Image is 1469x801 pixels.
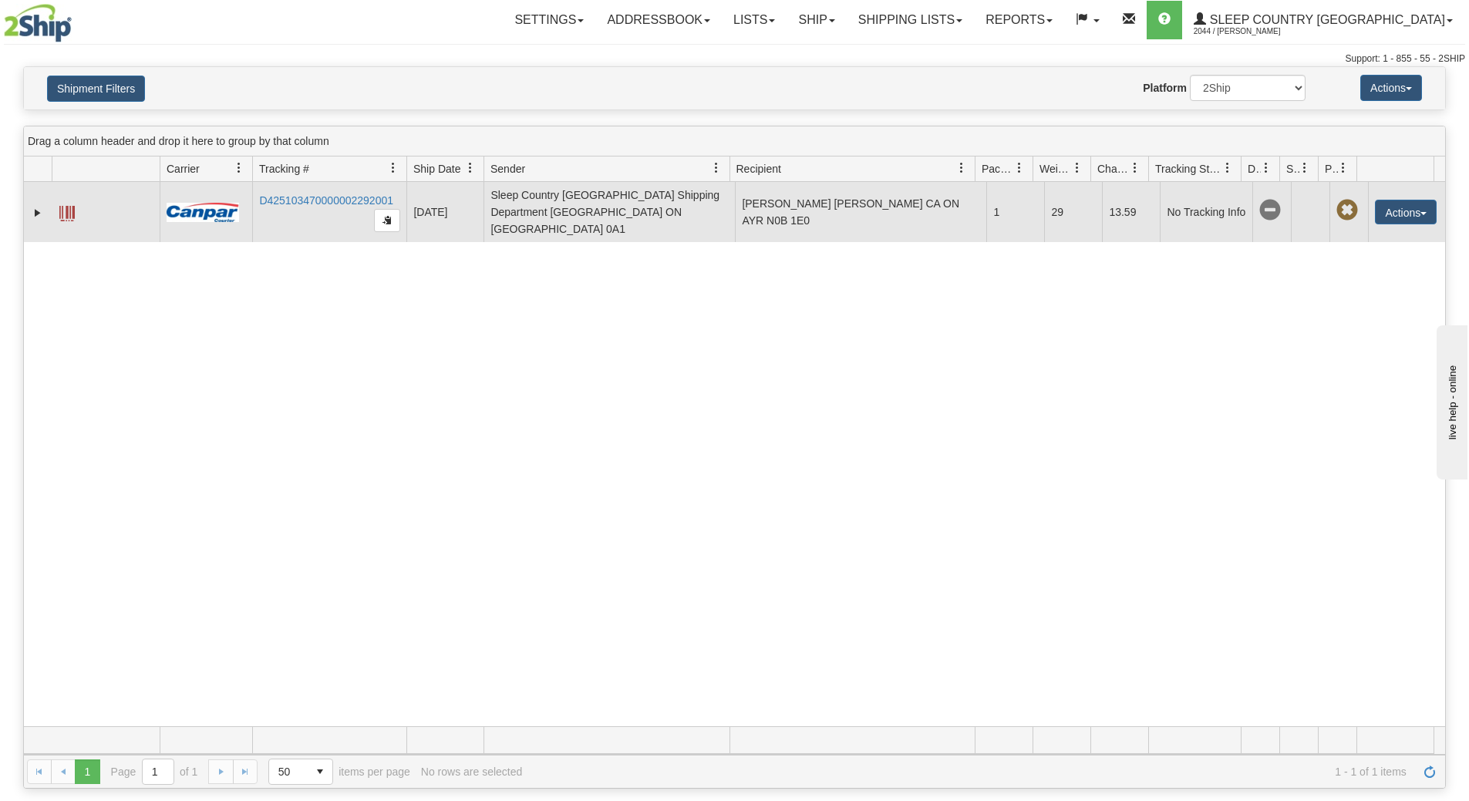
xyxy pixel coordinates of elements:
[1325,161,1338,177] span: Pickup Status
[308,759,332,784] span: select
[226,155,252,181] a: Carrier filter column settings
[1336,200,1358,221] span: Pickup Not Assigned
[111,759,198,785] span: Page of 1
[1044,182,1102,242] td: 29
[12,13,143,25] div: live help - online
[533,766,1407,778] span: 1 - 1 of 1 items
[4,52,1465,66] div: Support: 1 - 855 - 55 - 2SHIP
[1097,161,1130,177] span: Charge
[490,161,525,177] span: Sender
[1292,155,1318,181] a: Shipment Issues filter column settings
[986,182,1044,242] td: 1
[75,759,99,784] span: Page 1
[483,182,735,242] td: Sleep Country [GEOGRAPHIC_DATA] Shipping Department [GEOGRAPHIC_DATA] ON [GEOGRAPHIC_DATA] 0A1
[374,209,400,232] button: Copy to clipboard
[1194,24,1309,39] span: 2044 / [PERSON_NAME]
[143,759,174,784] input: Page 1
[1286,161,1299,177] span: Shipment Issues
[1160,182,1252,242] td: No Tracking Info
[503,1,595,39] a: Settings
[380,155,406,181] a: Tracking # filter column settings
[1330,155,1356,181] a: Pickup Status filter column settings
[1039,161,1072,177] span: Weight
[406,182,483,242] td: [DATE]
[259,161,309,177] span: Tracking #
[982,161,1014,177] span: Packages
[1253,155,1279,181] a: Delivery Status filter column settings
[413,161,460,177] span: Ship Date
[1375,200,1437,224] button: Actions
[974,1,1064,39] a: Reports
[722,1,787,39] a: Lists
[1064,155,1090,181] a: Weight filter column settings
[1206,13,1445,26] span: Sleep Country [GEOGRAPHIC_DATA]
[1122,155,1148,181] a: Charge filter column settings
[1259,200,1281,221] span: No Tracking Info
[1215,155,1241,181] a: Tracking Status filter column settings
[1248,161,1261,177] span: Delivery Status
[1182,1,1464,39] a: Sleep Country [GEOGRAPHIC_DATA] 2044 / [PERSON_NAME]
[259,194,393,207] a: D425103470000002292001
[268,759,410,785] span: items per page
[457,155,483,181] a: Ship Date filter column settings
[787,1,846,39] a: Ship
[167,161,200,177] span: Carrier
[24,126,1445,156] div: grid grouping header
[847,1,974,39] a: Shipping lists
[4,4,72,42] img: logo2044.jpg
[1102,182,1160,242] td: 13.59
[167,203,239,222] img: 14 - Canpar
[268,759,333,785] span: Page sizes drop down
[1155,161,1222,177] span: Tracking Status
[595,1,722,39] a: Addressbook
[1434,321,1467,479] iframe: chat widget
[735,182,986,242] td: [PERSON_NAME] [PERSON_NAME] CA ON AYR N0B 1E0
[59,199,75,224] a: Label
[1143,80,1187,96] label: Platform
[30,205,45,220] a: Expand
[1360,75,1422,101] button: Actions
[736,161,781,177] span: Recipient
[47,76,145,102] button: Shipment Filters
[1417,759,1442,784] a: Refresh
[421,766,523,778] div: No rows are selected
[1006,155,1033,181] a: Packages filter column settings
[703,155,729,181] a: Sender filter column settings
[948,155,975,181] a: Recipient filter column settings
[278,764,298,779] span: 50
